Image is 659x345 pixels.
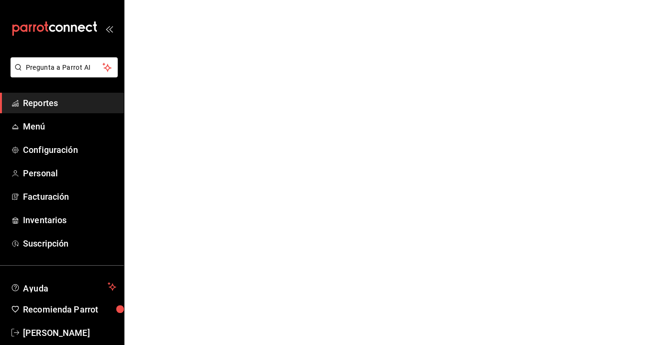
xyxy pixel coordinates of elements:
[23,237,116,250] span: Suscripción
[23,190,116,203] span: Facturación
[23,120,116,133] span: Menú
[23,281,104,292] span: Ayuda
[11,57,118,77] button: Pregunta a Parrot AI
[23,97,116,109] span: Reportes
[105,25,113,32] button: open_drawer_menu
[23,167,116,180] span: Personal
[7,69,118,79] a: Pregunta a Parrot AI
[26,63,103,73] span: Pregunta a Parrot AI
[23,303,116,316] span: Recomienda Parrot
[23,326,116,339] span: [PERSON_NAME]
[23,214,116,226] span: Inventarios
[23,143,116,156] span: Configuración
